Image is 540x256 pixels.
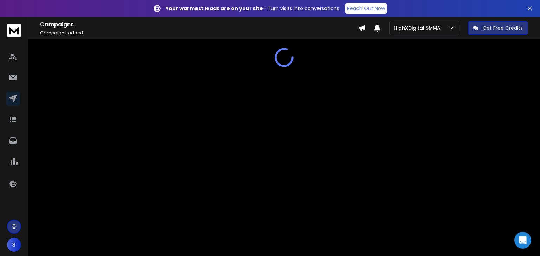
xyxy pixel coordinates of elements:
[7,238,21,252] button: S
[514,232,531,249] div: Open Intercom Messenger
[166,5,263,12] strong: Your warmest leads are on your site
[40,20,358,29] h1: Campaigns
[7,24,21,37] img: logo
[345,3,387,14] a: Reach Out Now
[347,5,385,12] p: Reach Out Now
[394,25,443,32] p: HighXDigital SMMA
[468,21,528,35] button: Get Free Credits
[40,30,358,36] p: Campaigns added
[166,5,339,12] p: – Turn visits into conversations
[483,25,523,32] p: Get Free Credits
